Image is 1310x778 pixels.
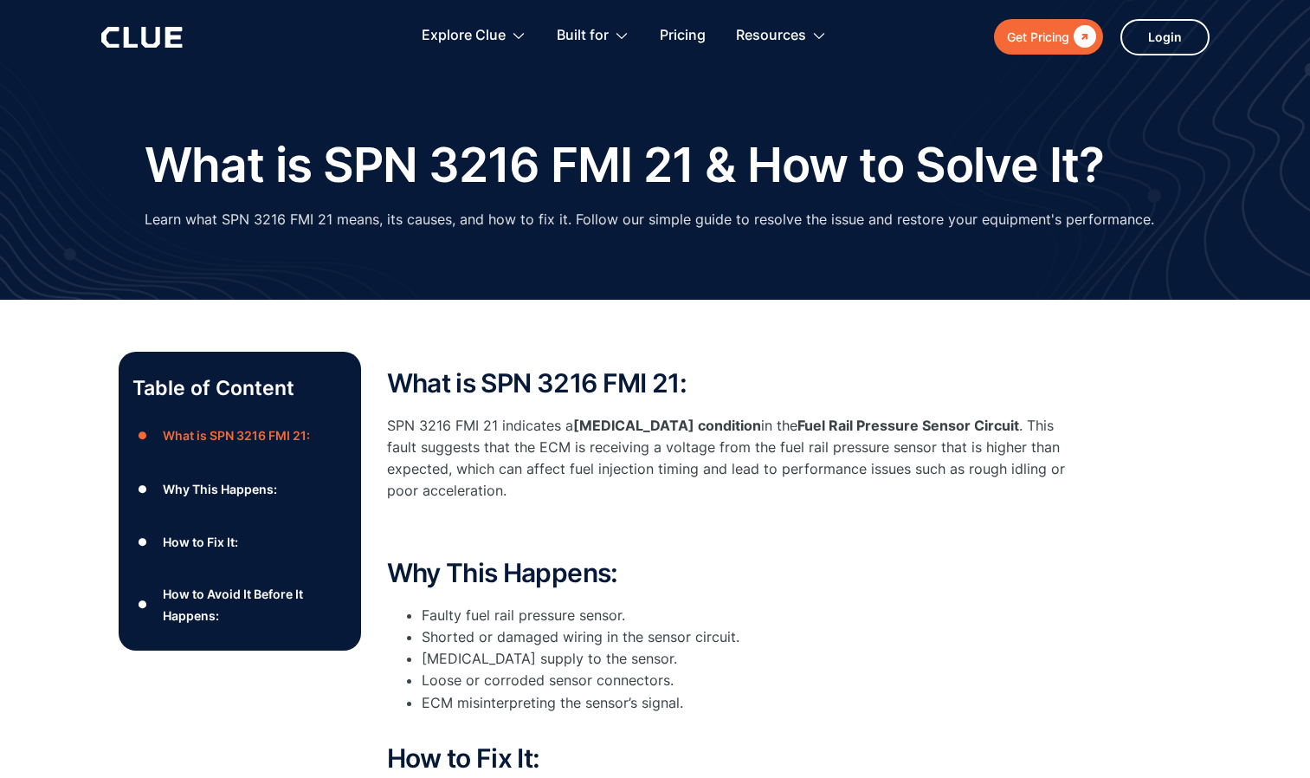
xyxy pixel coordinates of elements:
a: Get Pricing [994,19,1103,55]
div: How to Avoid It Before It Happens: [163,583,346,626]
div: ● [132,423,153,449]
a: Login [1120,19,1210,55]
div: ● [132,476,153,502]
div: ● [132,592,153,618]
div: Built for [557,9,629,63]
strong: Fuel Rail Pressure Sensor Circuit [797,417,1019,434]
p: ‍ [387,520,1080,541]
p: Learn what SPN 3216 FMI 21 means, its causes, and how to fix it. Follow our simple guide to resol... [145,209,1154,230]
div: Why This Happens: [163,478,277,500]
div: Built for [557,9,609,63]
div: Resources [736,9,806,63]
div: Resources [736,9,827,63]
strong: [MEDICAL_DATA] condition [573,417,761,434]
a: ●How to Avoid It Before It Happens: [132,583,347,626]
li: Loose or corroded sensor connectors. [422,670,1080,691]
div: Get Pricing [1007,26,1069,48]
div:  [1069,26,1096,48]
p: SPN 3216 FMI 21 indicates a in the . This fault suggests that the ECM is receiving a voltage from... [387,415,1080,502]
div: How to Fix It: [163,531,238,553]
a: ●What is SPN 3216 FMI 21: [132,423,347,449]
li: Faulty fuel rail pressure sensor. [422,605,1080,626]
div: Explore Clue [422,9,526,63]
a: ●How to Fix It: [132,529,347,555]
li: ECM misinterpreting the sensor’s signal. [422,692,1080,736]
h1: What is SPN 3216 FMI 21 & How to Solve It? [145,139,1105,191]
a: Pricing [660,9,706,63]
div: ● [132,529,153,555]
h2: What is SPN 3216 FMI 21: [387,369,1080,398]
li: [MEDICAL_DATA] supply to the sensor. [422,648,1080,670]
p: Table of Content [132,374,347,402]
h2: Why This Happens: [387,559,1080,587]
div: What is SPN 3216 FMI 21: [163,425,310,446]
div: Explore Clue [422,9,506,63]
li: Shorted or damaged wiring in the sensor circuit. [422,626,1080,648]
a: ●Why This Happens: [132,476,347,502]
h2: How to Fix It: [387,744,1080,773]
